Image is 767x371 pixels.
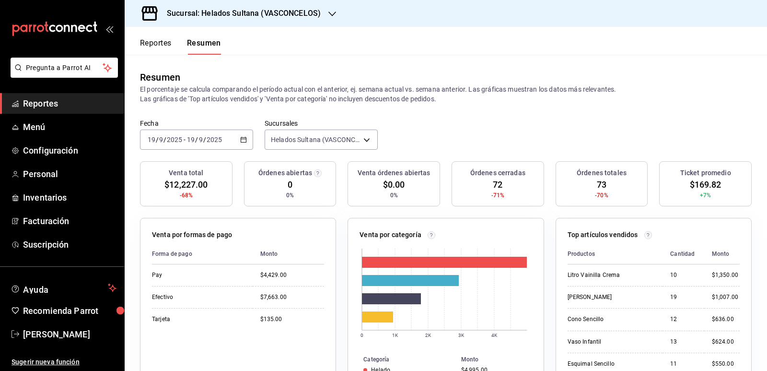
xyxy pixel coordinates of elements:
[568,244,663,264] th: Productos
[390,191,398,200] span: 0%
[260,293,325,301] div: $7,663.00
[568,338,655,346] div: Vaso Infantil
[206,136,222,144] input: ----
[491,191,505,200] span: -71%
[23,215,116,227] span: Facturación
[164,178,208,191] span: $12,227.00
[470,168,525,178] h3: Órdenes cerradas
[458,333,465,338] text: 3K
[271,135,360,144] span: Helados Sultana (VASCONCELOS)
[265,120,378,127] label: Sucursales
[690,178,721,191] span: $169.82
[258,168,312,178] h3: Órdenes abiertas
[140,70,180,84] div: Resumen
[163,136,166,144] span: /
[700,191,711,200] span: +7%
[568,360,655,368] div: Esquimal Sencillo
[260,315,325,323] div: $135.00
[712,338,740,346] div: $624.00
[152,230,232,240] p: Venta por formas de pago
[568,315,655,323] div: Cono Sencillo
[360,230,421,240] p: Venta por categoría
[253,244,325,264] th: Monto
[288,178,292,191] span: 0
[704,244,740,264] th: Monto
[670,271,697,279] div: 10
[184,136,186,144] span: -
[105,25,113,33] button: open_drawer_menu
[140,84,752,104] p: El porcentaje se calcula comparando el período actual con el anterior, ej. semana actual vs. sema...
[186,136,195,144] input: --
[383,178,405,191] span: $0.00
[159,8,321,19] h3: Sucursal: Helados Sultana (VASCONCELOS)
[712,315,740,323] div: $636.00
[169,168,203,178] h3: Venta total
[595,191,608,200] span: -70%
[457,354,544,365] th: Monto
[662,244,704,264] th: Cantidad
[23,238,116,251] span: Suscripción
[26,63,103,73] span: Pregunta a Parrot AI
[670,338,697,346] div: 13
[23,168,116,180] span: Personal
[187,38,221,55] button: Resumen
[147,136,156,144] input: --
[23,144,116,157] span: Configuración
[23,304,116,317] span: Recomienda Parrot
[198,136,203,144] input: --
[166,136,183,144] input: ----
[670,360,697,368] div: 11
[568,230,638,240] p: Top artículos vendidos
[568,271,655,279] div: Litro Vainilla Crema
[152,244,253,264] th: Forma de pago
[670,293,697,301] div: 19
[140,120,253,127] label: Fecha
[392,333,398,338] text: 1K
[712,293,740,301] div: $1,007.00
[159,136,163,144] input: --
[11,58,118,78] button: Pregunta a Parrot AI
[203,136,206,144] span: /
[260,271,325,279] div: $4,429.00
[152,315,245,323] div: Tarjeta
[152,293,245,301] div: Efectivo
[195,136,198,144] span: /
[360,333,363,338] text: 0
[7,70,118,80] a: Pregunta a Parrot AI
[491,333,498,338] text: 4K
[597,178,606,191] span: 73
[23,97,116,110] span: Reportes
[23,191,116,204] span: Inventarios
[23,120,116,133] span: Menú
[180,191,193,200] span: -68%
[348,354,457,365] th: Categoría
[140,38,172,55] button: Reportes
[670,315,697,323] div: 12
[23,282,104,294] span: Ayuda
[156,136,159,144] span: /
[140,38,221,55] div: navigation tabs
[12,357,116,367] span: Sugerir nueva función
[568,293,655,301] div: [PERSON_NAME]
[286,191,294,200] span: 0%
[712,271,740,279] div: $1,350.00
[680,168,731,178] h3: Ticket promedio
[493,178,502,191] span: 72
[425,333,431,338] text: 2K
[152,271,245,279] div: Pay
[712,360,740,368] div: $550.00
[358,168,430,178] h3: Venta órdenes abiertas
[23,328,116,341] span: [PERSON_NAME]
[577,168,627,178] h3: Órdenes totales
